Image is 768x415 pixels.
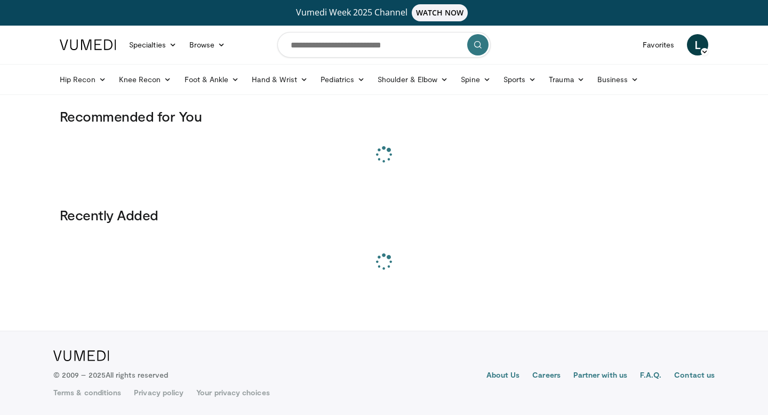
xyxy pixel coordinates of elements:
[542,69,591,90] a: Trauma
[183,34,232,55] a: Browse
[53,69,113,90] a: Hip Recon
[674,370,715,382] a: Contact us
[314,69,371,90] a: Pediatrics
[636,34,681,55] a: Favorites
[196,387,269,398] a: Your privacy choices
[371,69,454,90] a: Shoulder & Elbow
[245,69,314,90] a: Hand & Wrist
[53,350,109,361] img: VuMedi Logo
[687,34,708,55] a: L
[60,108,708,125] h3: Recommended for You
[123,34,183,55] a: Specialties
[497,69,543,90] a: Sports
[53,387,121,398] a: Terms & conditions
[412,4,468,21] span: WATCH NOW
[573,370,627,382] a: Partner with us
[134,387,183,398] a: Privacy policy
[106,370,168,379] span: All rights reserved
[591,69,645,90] a: Business
[277,32,491,58] input: Search topics, interventions
[61,4,707,21] a: Vumedi Week 2025 ChannelWATCH NOW
[486,370,520,382] a: About Us
[454,69,497,90] a: Spine
[60,39,116,50] img: VuMedi Logo
[640,370,661,382] a: F.A.Q.
[178,69,246,90] a: Foot & Ankle
[532,370,561,382] a: Careers
[60,206,708,224] h3: Recently Added
[53,370,168,380] p: © 2009 – 2025
[113,69,178,90] a: Knee Recon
